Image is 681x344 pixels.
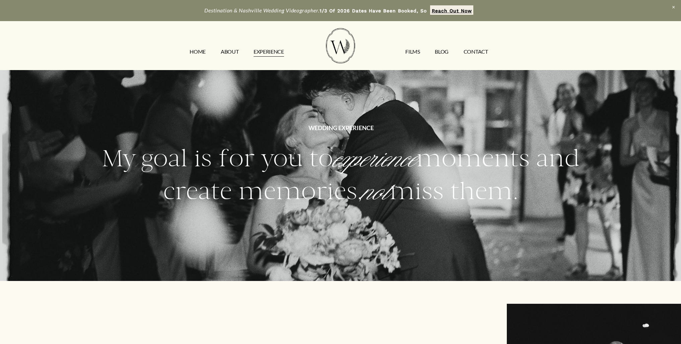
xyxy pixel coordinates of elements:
[254,47,284,57] a: EXPERIENCE
[405,47,420,57] a: FILMS
[362,177,390,208] em: not
[309,124,374,131] strong: WEDDING EXPERIENCE
[464,47,488,57] a: CONTACT
[430,5,473,15] a: Reach Out Now
[432,8,472,13] strong: Reach Out Now
[221,47,239,57] a: ABOUT
[435,47,449,57] a: Blog
[333,145,416,175] em: experience
[96,142,585,209] h2: My goal is for you to moments and create memories, miss them.
[326,28,355,63] img: Wild Fern Weddings
[190,47,206,57] a: HOME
